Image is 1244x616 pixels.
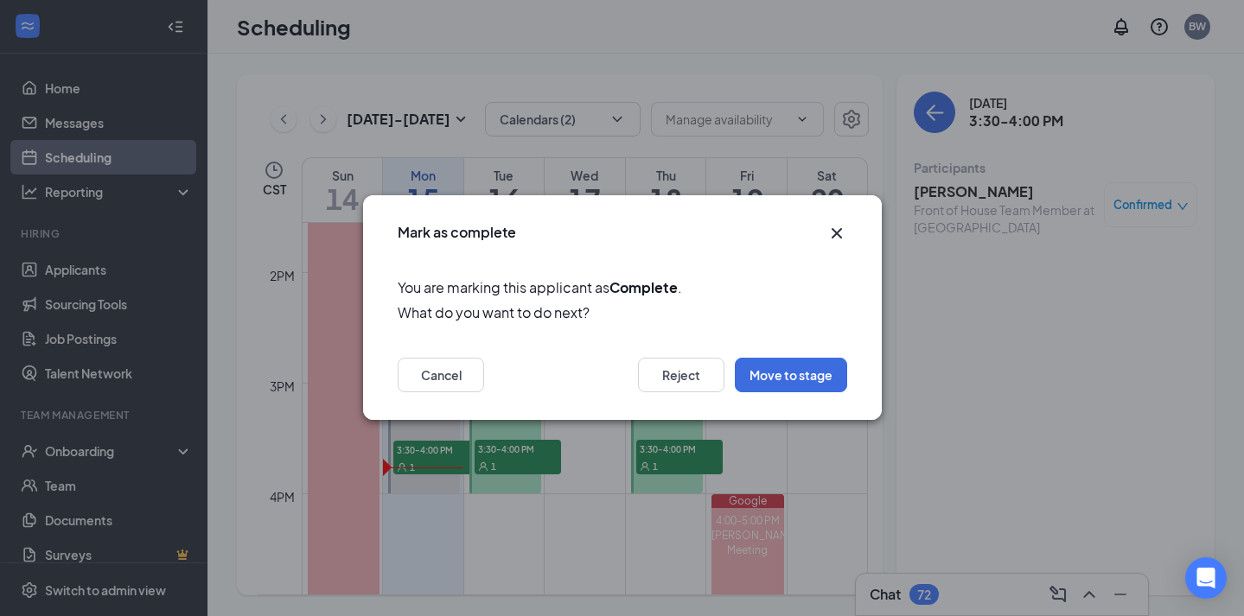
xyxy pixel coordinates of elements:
button: Cancel [398,359,484,393]
button: Move to stage [735,359,847,393]
div: Open Intercom Messenger [1185,557,1227,599]
button: Reject [638,359,724,393]
h3: Mark as complete [398,223,516,242]
button: Close [826,223,847,244]
b: Complete [609,278,678,296]
span: What do you want to do next? [398,302,847,324]
svg: Cross [826,223,847,244]
span: You are marking this applicant as . [398,276,847,298]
